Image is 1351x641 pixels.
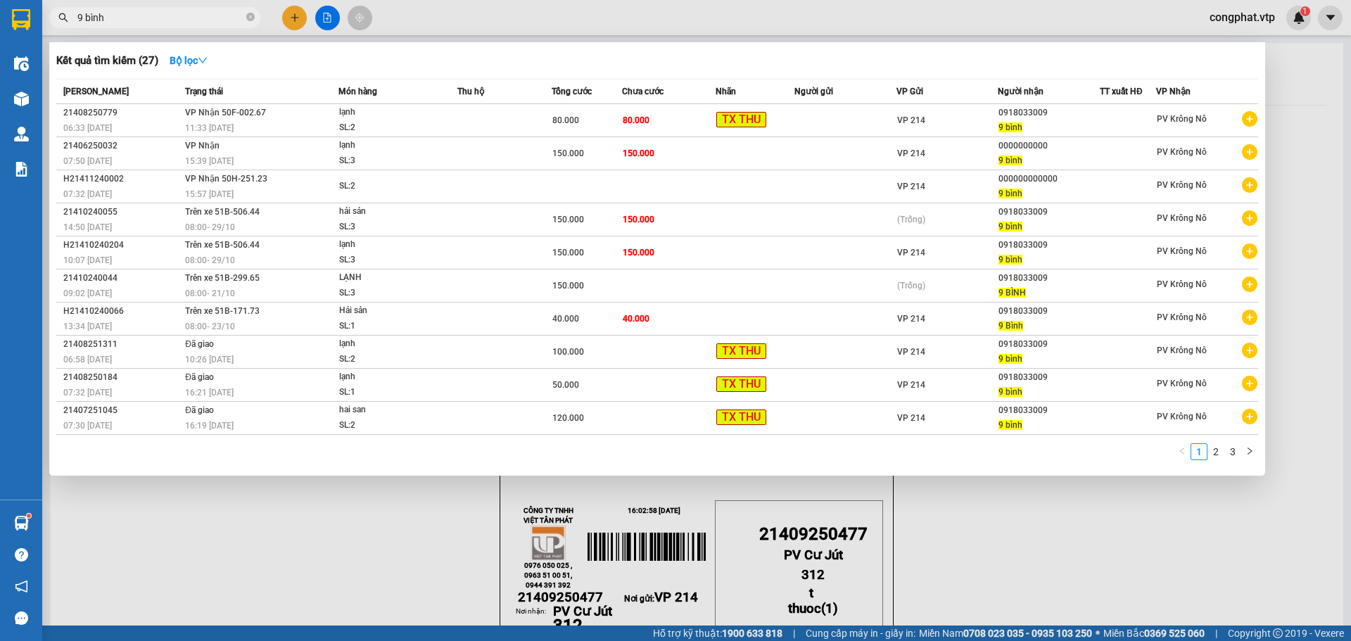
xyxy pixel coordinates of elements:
[63,322,112,331] span: 13:34 [DATE]
[185,174,267,184] span: VP Nhận 50H-251.23
[716,376,766,393] span: TX THU
[998,222,1022,231] span: 9 bình
[339,352,445,367] div: SL: 2
[170,55,208,66] strong: Bộ lọc
[1157,114,1207,124] span: PV Krông Nô
[623,314,649,324] span: 40.000
[185,306,260,316] span: Trên xe 51B-171.73
[339,120,445,136] div: SL: 2
[339,319,445,334] div: SL: 1
[185,322,235,331] span: 08:00 - 23/10
[14,516,29,531] img: warehouse-icon
[339,105,445,120] div: lạnh
[716,112,766,128] span: TX THU
[1225,444,1241,459] a: 3
[716,343,766,360] span: TX THU
[897,182,925,191] span: VP 214
[15,611,28,625] span: message
[185,123,234,133] span: 11:33 [DATE]
[27,514,31,518] sup: 1
[185,156,234,166] span: 15:39 [DATE]
[552,380,579,390] span: 50.000
[998,420,1022,430] span: 9 bình
[1157,279,1207,289] span: PV Krông Nô
[716,410,766,426] span: TX THU
[185,207,260,217] span: Trên xe 51B-506.44
[1191,443,1207,460] li: 1
[77,10,243,25] input: Tìm tên, số ĐT hoặc mã đơn
[339,385,445,400] div: SL: 1
[998,238,1099,253] div: 0918033009
[998,156,1022,165] span: 9 bình
[63,222,112,232] span: 14:50 [DATE]
[998,403,1099,418] div: 0918033009
[998,354,1022,364] span: 9 bình
[63,87,129,96] span: [PERSON_NAME]
[1242,144,1257,160] span: plus-circle
[63,238,181,253] div: H21410240204
[339,336,445,352] div: lạnh
[1157,147,1207,157] span: PV Krông Nô
[897,413,925,423] span: VP 214
[246,11,255,25] span: close-circle
[998,271,1099,286] div: 0918033009
[185,141,220,151] span: VP Nhận
[897,281,925,291] span: (Trống)
[185,273,260,283] span: Trên xe 51B-299.65
[339,303,445,319] div: Hải sản
[552,148,584,158] span: 150.000
[63,355,112,364] span: 06:58 [DATE]
[1242,277,1257,292] span: plus-circle
[1157,246,1207,256] span: PV Krông Nô
[339,237,445,253] div: lạnh
[1242,409,1257,424] span: plus-circle
[998,139,1099,153] div: 0000000000
[12,9,30,30] img: logo-vxr
[185,355,234,364] span: 10:26 [DATE]
[552,215,584,224] span: 150.000
[63,403,181,418] div: 21407251045
[998,122,1022,132] span: 9 bình
[897,248,925,258] span: VP 214
[63,255,112,265] span: 10:07 [DATE]
[14,162,29,177] img: solution-icon
[185,372,214,382] span: Đã giao
[457,87,484,96] span: Thu hộ
[897,115,925,125] span: VP 214
[1242,177,1257,193] span: plus-circle
[185,405,214,415] span: Đã giao
[198,56,208,65] span: down
[1157,412,1207,421] span: PV Krông Nô
[63,139,181,153] div: 21406250032
[63,106,181,120] div: 21408250779
[185,421,234,431] span: 16:19 [DATE]
[1242,243,1257,259] span: plus-circle
[185,255,235,265] span: 08:00 - 29/10
[56,53,158,68] h3: Kết quả tìm kiếm ( 27 )
[63,370,181,385] div: 21408250184
[246,13,255,21] span: close-circle
[1157,379,1207,388] span: PV Krông Nô
[794,87,833,96] span: Người gửi
[63,189,112,199] span: 07:32 [DATE]
[15,548,28,561] span: question-circle
[1241,443,1258,460] button: right
[339,153,445,169] div: SL: 3
[63,205,181,220] div: 21410240055
[1242,376,1257,391] span: plus-circle
[15,580,28,593] span: notification
[63,388,112,398] span: 07:32 [DATE]
[1245,447,1254,455] span: right
[1157,180,1207,190] span: PV Krông Nô
[1174,443,1191,460] li: Previous Page
[158,49,219,72] button: Bộ lọcdown
[1178,447,1186,455] span: left
[1208,444,1224,459] a: 2
[998,321,1023,331] span: 9 Bình
[338,87,377,96] span: Món hàng
[63,123,112,133] span: 06:33 [DATE]
[185,288,235,298] span: 08:00 - 21/10
[622,87,664,96] span: Chưa cước
[1241,443,1258,460] li: Next Page
[998,288,1026,298] span: 9 BÌNH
